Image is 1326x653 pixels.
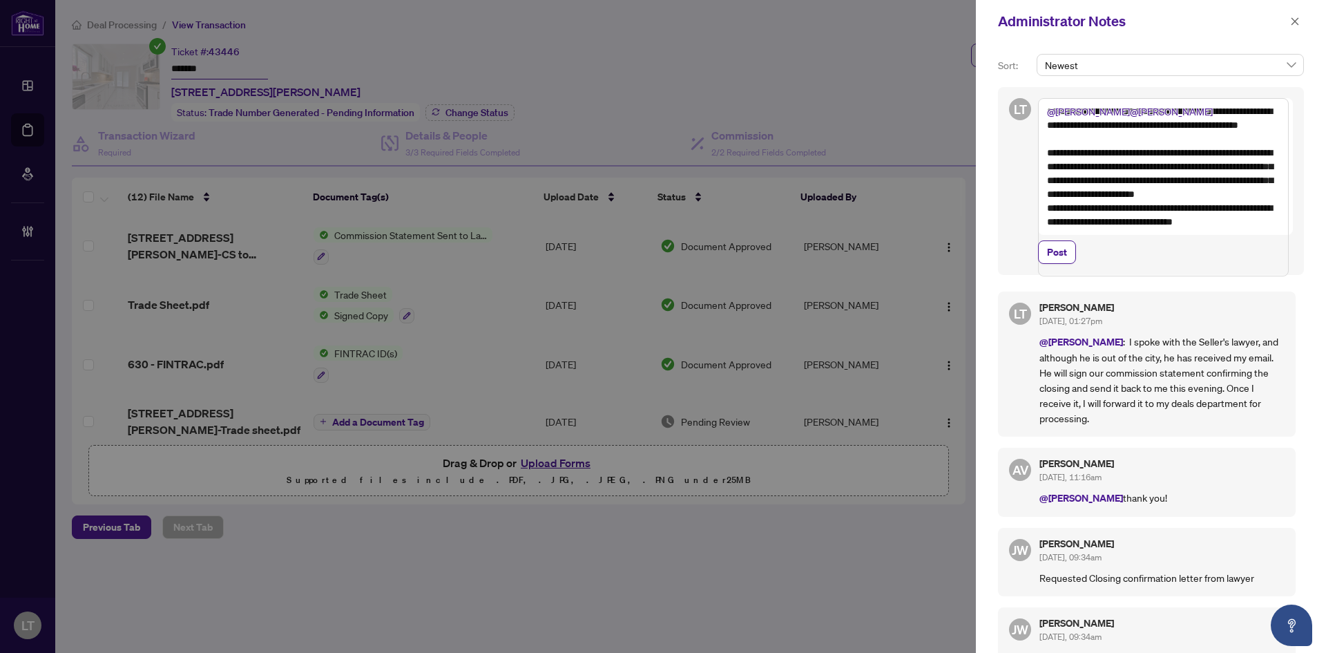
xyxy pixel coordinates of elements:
[998,11,1286,32] div: Administrator Notes
[1039,570,1285,585] p: Requested Closing confirmation letter from lawyer
[1039,334,1285,426] p: : I spoke with the Seller's lawyer, and although he is out of the city, he has received my email....
[998,58,1031,73] p: Sort:
[1038,240,1076,264] button: Post
[1039,552,1102,562] span: [DATE], 09:34am
[1047,241,1067,263] span: Post
[1039,491,1123,504] span: @[PERSON_NAME]
[1012,620,1028,639] span: JW
[1014,100,1027,119] span: LT
[1039,335,1123,348] span: @[PERSON_NAME]
[1039,472,1102,482] span: [DATE], 11:16am
[1045,55,1296,75] span: Newest
[1039,539,1285,549] h5: [PERSON_NAME]
[1039,490,1285,506] p: thank you!
[1012,540,1028,560] span: JW
[1014,304,1027,323] span: LT
[1039,459,1285,469] h5: [PERSON_NAME]
[1271,605,1312,646] button: Open asap
[1290,17,1300,26] span: close
[1039,303,1285,312] h5: [PERSON_NAME]
[1039,632,1102,642] span: [DATE], 09:34am
[1039,618,1285,628] h5: [PERSON_NAME]
[1012,460,1028,480] span: AV
[1039,316,1102,326] span: [DATE], 01:27pm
